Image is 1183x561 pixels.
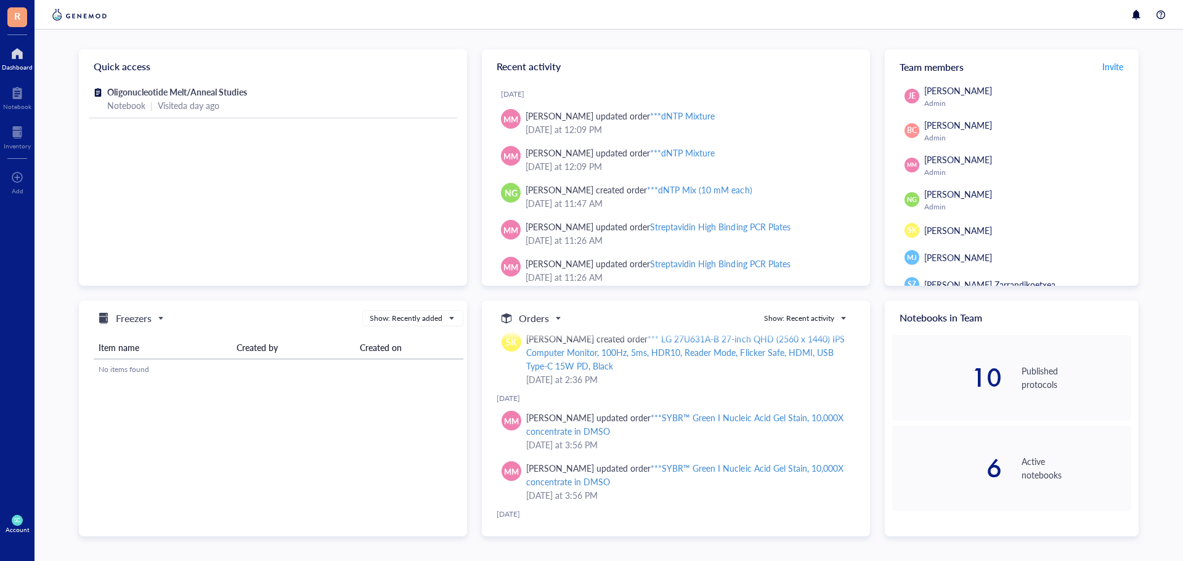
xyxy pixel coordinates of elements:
[526,183,752,196] div: [PERSON_NAME] created order
[2,63,33,71] div: Dashboard
[116,311,152,326] h5: Freezers
[79,49,467,84] div: Quick access
[924,133,1126,143] div: Admin
[94,336,232,359] th: Item name
[1102,60,1123,73] span: Invite
[2,44,33,71] a: Dashboard
[497,327,855,391] a: SK[PERSON_NAME] created order*** LG 27U631A-B 27-inch QHD (2560 x 1440) IPS Computer Monitor, 100...
[526,159,850,173] div: [DATE] at 12:09 PM
[924,153,992,166] span: [PERSON_NAME]
[492,178,860,215] a: NG[PERSON_NAME] created order***dNTP Mix (10 mM each)[DATE] at 11:47 AM
[492,252,860,289] a: MM[PERSON_NAME] updated orderStreptavidin High Binding PCR Plates[DATE] at 11:26 AM
[924,202,1126,212] div: Admin
[497,406,855,456] a: MM[PERSON_NAME] updated order***SYBR™ Green I Nucleic Acid Gel Stain, 10,000X concentrate in DMSO...
[232,336,355,359] th: Created by
[497,456,855,507] a: MM[PERSON_NAME] updated order***SYBR™ Green I Nucleic Acid Gel Stain, 10,000X concentrate in DMSO...
[1022,454,1131,482] div: Active notebooks
[885,49,1139,84] div: Team members
[650,257,790,270] div: Streptavidin High Binding PCR Plates
[907,125,917,136] span: BC
[908,279,916,290] span: SZ
[526,123,850,136] div: [DATE] at 12:09 PM
[526,332,845,373] div: [PERSON_NAME] created order
[492,215,860,252] a: MM[PERSON_NAME] updated orderStreptavidin High Binding PCR Plates[DATE] at 11:26 AM
[907,195,917,204] span: NG
[503,224,518,236] span: MM
[49,7,110,22] img: genemod-logo
[526,438,845,451] div: [DATE] at 3:56 PM
[107,99,145,112] div: Notebook
[526,220,791,233] div: [PERSON_NAME] updated order
[647,184,752,196] div: ***dNTP Mix (10 mM each)
[150,99,153,112] div: |
[526,462,844,488] div: ***SYBR™ Green I Nucleic Acid Gel Stain, 10,000X concentrate in DMSO
[924,167,1126,177] div: Admin
[497,394,855,403] div: [DATE]
[907,161,916,169] span: MM
[3,103,31,110] div: Notebook
[519,311,549,326] h5: Orders
[504,464,519,477] span: MM
[501,89,860,99] div: [DATE]
[924,278,1055,291] span: [PERSON_NAME] Zarrandikoetxea
[505,186,518,200] span: NG
[504,414,519,426] span: MM
[12,187,23,195] div: Add
[158,99,219,112] div: Visited a day ago
[492,141,860,178] a: MM[PERSON_NAME] updated order***dNTP Mixture[DATE] at 12:09 PM
[99,364,458,375] div: No items found
[107,86,247,98] span: Oligonucleotide Melt/Anneal Studies
[924,188,992,200] span: [PERSON_NAME]
[885,301,1139,335] div: Notebooks in Team
[526,109,715,123] div: [PERSON_NAME] updated order
[4,123,31,150] a: Inventory
[1022,364,1131,391] div: Published protocols
[892,456,1002,480] div: 6
[908,91,916,102] span: JE
[370,313,442,324] div: Show: Recently added
[526,196,850,210] div: [DATE] at 11:47 AM
[4,142,31,150] div: Inventory
[924,251,992,264] span: [PERSON_NAME]
[482,49,870,84] div: Recent activity
[907,252,916,263] span: MJ
[650,147,715,159] div: ***dNTP Mixture
[497,509,855,519] div: [DATE]
[924,119,992,131] span: [PERSON_NAME]
[506,335,517,349] span: SK
[908,225,917,236] span: SK
[924,224,992,236] span: [PERSON_NAME]
[526,411,845,438] div: [PERSON_NAME] updated order
[526,411,844,437] div: ***SYBR™ Green I Nucleic Acid Gel Stain, 10,000X concentrate in DMSO
[526,146,715,159] div: [PERSON_NAME] updated order
[492,104,860,141] a: MM[PERSON_NAME] updated order***dNTP Mixture[DATE] at 12:09 PM
[14,8,20,23] span: R
[650,220,790,233] div: Streptavidin High Binding PCR Plates
[764,313,834,324] div: Show: Recent activity
[526,373,845,386] div: [DATE] at 2:36 PM
[1102,57,1124,76] button: Invite
[6,526,30,533] div: Account
[924,84,992,97] span: [PERSON_NAME]
[3,83,31,110] a: Notebook
[355,336,463,359] th: Created on
[892,365,1002,390] div: 10
[526,233,850,247] div: [DATE] at 11:26 AM
[526,461,845,488] div: [PERSON_NAME] updated order
[650,110,715,122] div: ***dNTP Mixture
[526,333,845,372] div: *** LG 27U631A-B 27-inch QHD (2560 x 1440) IPS Computer Monitor, 100Hz, 5ms, HDR10, Reader Mode, ...
[526,257,791,270] div: [PERSON_NAME] updated order
[14,517,20,523] span: SC
[503,260,518,273] span: MM
[526,488,845,502] div: [DATE] at 3:56 PM
[503,150,518,162] span: MM
[924,99,1126,108] div: Admin
[503,113,518,125] span: MM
